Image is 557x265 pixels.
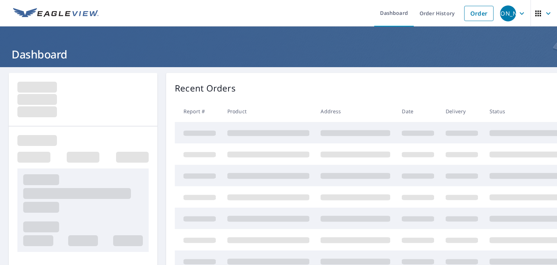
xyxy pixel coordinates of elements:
th: Delivery [440,101,484,122]
th: Date [396,101,440,122]
h1: Dashboard [9,47,548,62]
a: Order [464,6,494,21]
th: Report # [175,101,222,122]
p: Recent Orders [175,82,236,95]
img: EV Logo [13,8,99,19]
div: [PERSON_NAME] [500,5,516,21]
th: Product [222,101,315,122]
th: Address [315,101,396,122]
